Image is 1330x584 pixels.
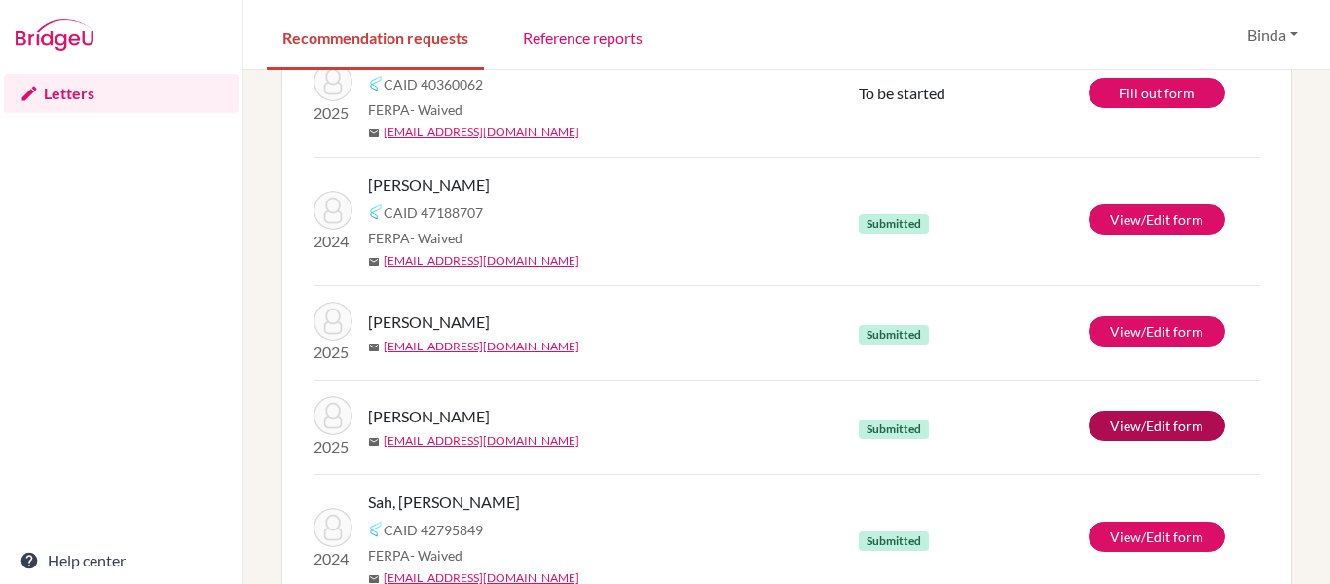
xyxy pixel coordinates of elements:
[384,252,579,270] a: [EMAIL_ADDRESS][DOMAIN_NAME]
[314,191,352,230] img: Bastola, Eric
[410,230,462,246] span: - Waived
[507,3,658,70] a: Reference reports
[267,3,484,70] a: Recommendation requests
[384,124,579,141] a: [EMAIL_ADDRESS][DOMAIN_NAME]
[314,435,352,458] p: 2025
[368,228,462,248] span: FERPA
[368,545,462,566] span: FERPA
[384,520,483,540] span: CAID 42795849
[410,101,462,118] span: - Waived
[384,432,579,450] a: [EMAIL_ADDRESS][DOMAIN_NAME]
[368,76,384,91] img: Common App logo
[16,19,93,51] img: Bridge-U
[368,204,384,220] img: Common App logo
[368,491,520,514] span: Sah, [PERSON_NAME]
[368,128,380,139] span: mail
[314,230,352,253] p: 2024
[314,341,352,364] p: 2025
[384,74,483,94] span: CAID 40360062
[314,508,352,547] img: Sah, Rohan Prasad
[4,74,239,113] a: Letters
[859,325,929,345] span: Submitted
[368,99,462,120] span: FERPA
[1238,17,1307,54] button: Binda
[384,202,483,223] span: CAID 47188707
[1089,411,1225,441] a: View/Edit form
[314,101,352,125] p: 2025
[368,436,380,448] span: mail
[384,338,579,355] a: [EMAIL_ADDRESS][DOMAIN_NAME]
[1089,316,1225,347] a: View/Edit form
[4,541,239,580] a: Help center
[368,405,490,428] span: [PERSON_NAME]
[368,256,380,268] span: mail
[1089,204,1225,235] a: View/Edit form
[368,522,384,537] img: Common App logo
[859,531,929,551] span: Submitted
[1089,78,1225,108] a: Fill out form
[314,62,352,101] img: Tiwari, Ayush
[410,547,462,564] span: - Waived
[368,342,380,353] span: mail
[314,547,352,570] p: 2024
[314,302,352,341] img: Khanal, Safal
[368,173,490,197] span: [PERSON_NAME]
[1089,522,1225,552] a: View/Edit form
[859,420,929,439] span: Submitted
[368,310,490,334] span: [PERSON_NAME]
[859,84,945,102] span: To be started
[314,396,352,435] img: Pradhan, Kinshuk
[859,214,929,234] span: Submitted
